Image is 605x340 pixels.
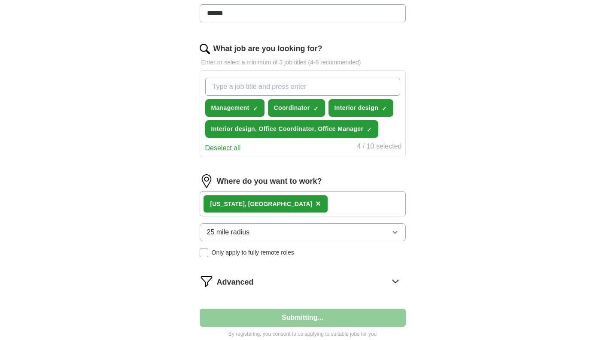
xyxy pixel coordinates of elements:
strong: [US_STATE] [210,200,245,207]
label: Where do you want to work? [217,176,322,187]
span: Interior design, Office Coordinator, Office Manager [211,124,364,134]
button: Interior design✓ [328,99,393,117]
button: Interior design, Office Coordinator, Office Manager✓ [205,120,379,138]
span: Coordinator [274,103,310,112]
span: ✓ [313,105,319,112]
input: Type a job title and press enter [205,78,400,96]
div: , [GEOGRAPHIC_DATA] [210,200,313,209]
button: Submitting... [200,309,406,327]
span: ✓ [382,105,387,112]
span: Management [211,103,249,112]
button: × [316,197,321,210]
span: Advanced [217,276,254,288]
div: 4 / 10 selected [357,141,401,153]
img: filter [200,274,213,288]
button: Deselect all [205,143,241,153]
img: search.png [200,44,210,54]
span: × [316,199,321,208]
span: Only apply to fully remote roles [212,248,294,257]
span: ✓ [367,126,372,133]
button: Coordinator✓ [268,99,325,117]
p: Enter or select a minimum of 3 job titles (4-8 recommended) [200,58,406,67]
button: 25 mile radius [200,223,406,241]
p: By registering, you consent to us applying to suitable jobs for you [200,330,406,338]
span: Interior design [334,103,378,112]
span: 25 mile radius [207,227,250,237]
input: Only apply to fully remote roles [200,249,208,257]
label: What job are you looking for? [213,43,322,55]
button: Management✓ [205,99,264,117]
span: ✓ [253,105,258,112]
img: location.png [200,174,213,188]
